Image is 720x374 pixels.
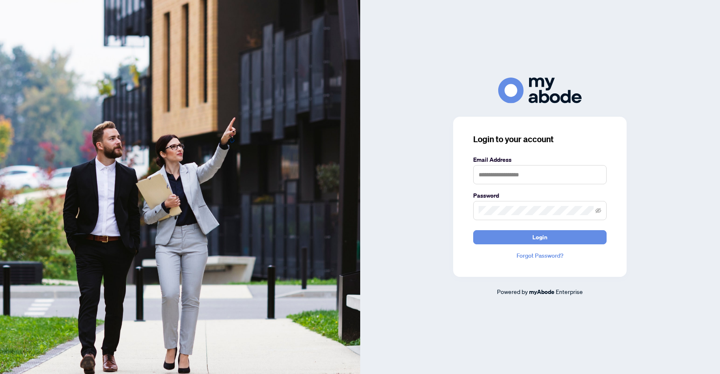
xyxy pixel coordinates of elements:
span: eye-invisible [595,208,601,213]
a: Forgot Password? [473,251,607,260]
span: Powered by [497,288,528,295]
label: Email Address [473,155,607,164]
img: ma-logo [498,78,582,103]
span: Enterprise [556,288,583,295]
span: Login [532,231,547,244]
a: myAbode [529,287,554,296]
button: Login [473,230,607,244]
label: Password [473,191,607,200]
h3: Login to your account [473,133,607,145]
